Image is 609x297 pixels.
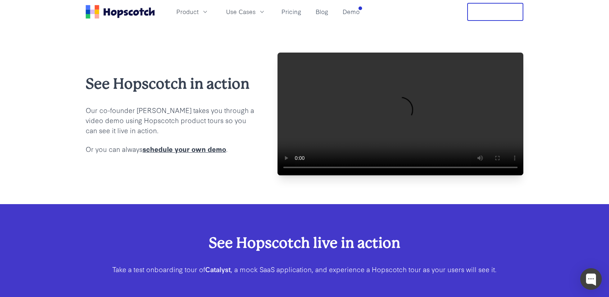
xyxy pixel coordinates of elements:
[172,6,213,18] button: Product
[109,233,500,253] h2: See Hopscotch live in action
[222,6,270,18] button: Use Cases
[109,264,500,274] p: Take a test onboarding tour of , a mock SaaS application, and experience a Hopscotch tour as your...
[226,7,256,16] span: Use Cases
[86,5,155,19] a: Home
[340,6,362,18] a: Demo
[279,6,304,18] a: Pricing
[176,7,199,16] span: Product
[86,74,254,94] h2: See Hopscotch in action
[467,3,523,21] button: Free Trial
[86,144,254,154] p: Or you can always .
[143,144,226,154] a: schedule your own demo
[313,6,331,18] a: Blog
[205,264,231,274] b: Catalyst
[86,105,254,135] p: Our co-founder [PERSON_NAME] takes you through a video demo using Hopscotch product tours so you ...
